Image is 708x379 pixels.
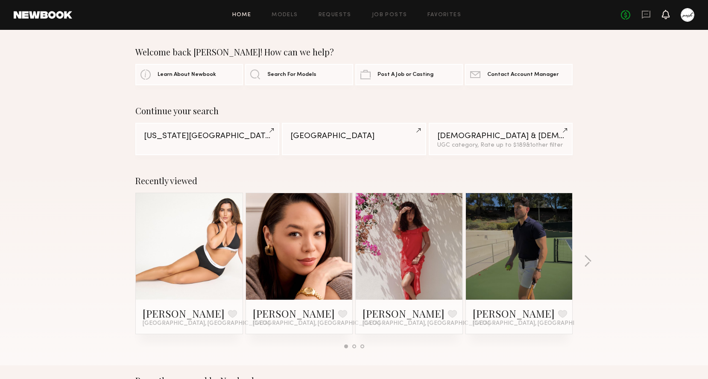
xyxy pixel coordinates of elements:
a: [US_STATE][GEOGRAPHIC_DATA] [135,123,279,155]
a: Home [232,12,252,18]
a: Search For Models [245,64,353,85]
a: Models [272,12,298,18]
div: UGC category, Rate up to $189 [437,142,564,148]
div: Welcome back [PERSON_NAME]! How can we help? [135,47,573,57]
span: [GEOGRAPHIC_DATA], [GEOGRAPHIC_DATA] [143,320,270,327]
div: Continue your search [135,106,573,116]
span: Search For Models [267,72,316,78]
a: [PERSON_NAME] [473,307,555,320]
a: Post A Job or Casting [355,64,463,85]
a: Job Posts [372,12,407,18]
a: [DEMOGRAPHIC_DATA] & [DEMOGRAPHIC_DATA] ModelsUGC category, Rate up to $189&1other filter [429,123,573,155]
span: [GEOGRAPHIC_DATA], [GEOGRAPHIC_DATA] [363,320,490,327]
a: Requests [319,12,351,18]
a: Learn About Newbook [135,64,243,85]
a: Contact Account Manager [465,64,573,85]
span: Contact Account Manager [487,72,559,78]
span: Post A Job or Casting [377,72,433,78]
a: Favorites [427,12,461,18]
span: [GEOGRAPHIC_DATA], [GEOGRAPHIC_DATA] [253,320,380,327]
div: [DEMOGRAPHIC_DATA] & [DEMOGRAPHIC_DATA] Models [437,132,564,140]
div: [US_STATE][GEOGRAPHIC_DATA] [144,132,271,140]
span: [GEOGRAPHIC_DATA], [GEOGRAPHIC_DATA] [473,320,600,327]
a: [GEOGRAPHIC_DATA] [282,123,426,155]
div: [GEOGRAPHIC_DATA] [290,132,417,140]
div: Recently viewed [135,176,573,186]
span: & 1 other filter [526,142,563,148]
a: [PERSON_NAME] [143,307,225,320]
span: Learn About Newbook [158,72,216,78]
a: [PERSON_NAME] [253,307,335,320]
a: [PERSON_NAME] [363,307,445,320]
